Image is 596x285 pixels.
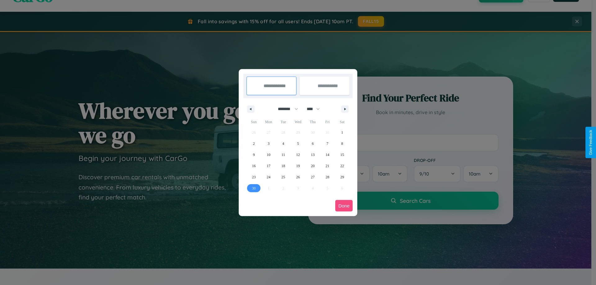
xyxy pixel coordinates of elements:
[282,171,285,183] span: 25
[246,171,261,183] button: 23
[252,183,256,194] span: 30
[305,149,320,160] button: 13
[276,138,291,149] button: 4
[296,171,300,183] span: 26
[282,149,285,160] span: 11
[335,138,350,149] button: 8
[253,138,255,149] span: 2
[246,138,261,149] button: 2
[335,171,350,183] button: 29
[267,160,270,171] span: 17
[276,171,291,183] button: 25
[246,183,261,194] button: 30
[320,171,335,183] button: 28
[246,117,261,127] span: Sun
[341,127,343,138] span: 1
[305,138,320,149] button: 6
[282,160,285,171] span: 18
[252,171,256,183] span: 23
[305,160,320,171] button: 20
[311,160,314,171] span: 20
[291,160,305,171] button: 19
[340,160,344,171] span: 22
[320,117,335,127] span: Fri
[291,138,305,149] button: 5
[261,160,276,171] button: 17
[305,117,320,127] span: Thu
[261,138,276,149] button: 3
[311,171,314,183] span: 27
[327,138,328,149] span: 7
[335,149,350,160] button: 15
[246,160,261,171] button: 16
[297,138,299,149] span: 5
[326,149,329,160] span: 14
[320,149,335,160] button: 14
[320,160,335,171] button: 21
[312,138,314,149] span: 6
[296,149,300,160] span: 12
[282,138,284,149] span: 4
[267,149,270,160] span: 10
[276,117,291,127] span: Tue
[268,138,269,149] span: 3
[261,117,276,127] span: Mon
[305,171,320,183] button: 27
[291,171,305,183] button: 26
[326,171,329,183] span: 28
[246,149,261,160] button: 9
[276,160,291,171] button: 18
[261,171,276,183] button: 24
[340,149,344,160] span: 15
[335,127,350,138] button: 1
[261,149,276,160] button: 10
[296,160,300,171] span: 19
[589,130,593,155] div: Give Feedback
[326,160,329,171] span: 21
[335,200,353,212] button: Done
[335,160,350,171] button: 22
[311,149,314,160] span: 13
[291,149,305,160] button: 12
[320,138,335,149] button: 7
[276,149,291,160] button: 11
[335,117,350,127] span: Sat
[253,149,255,160] span: 9
[340,171,344,183] span: 29
[291,117,305,127] span: Wed
[341,138,343,149] span: 8
[267,171,270,183] span: 24
[252,160,256,171] span: 16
